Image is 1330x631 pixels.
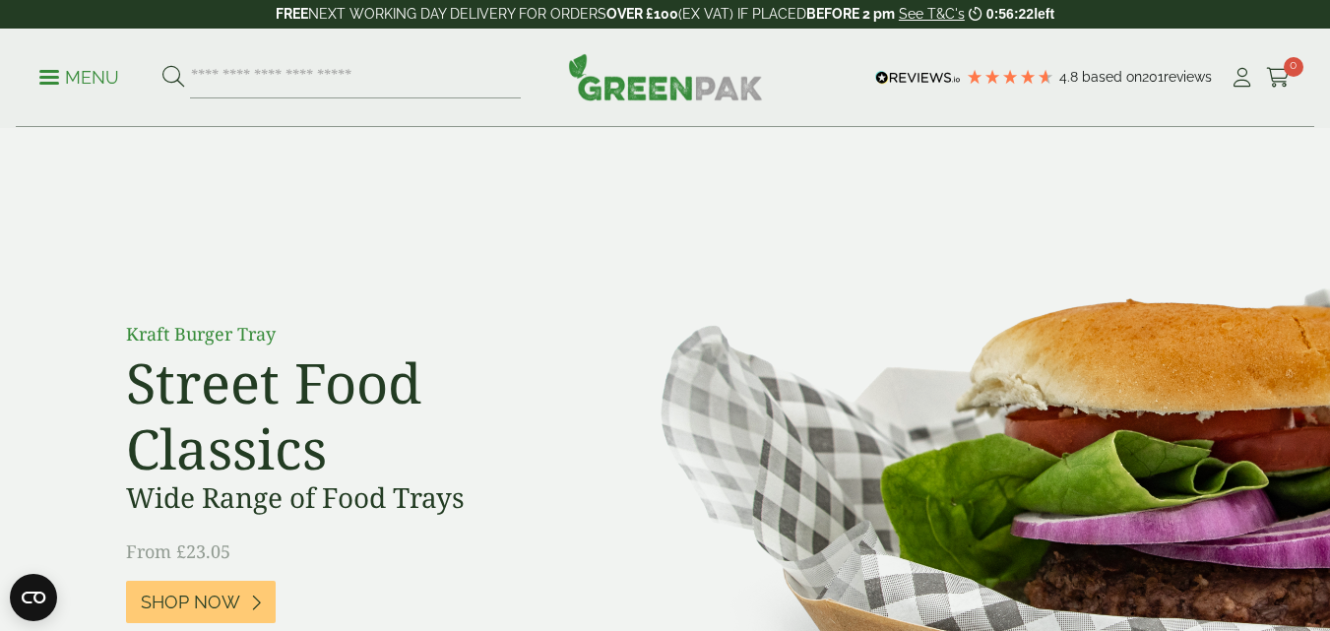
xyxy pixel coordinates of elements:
i: My Account [1230,68,1254,88]
a: Menu [39,66,119,86]
span: reviews [1164,69,1212,85]
span: Based on [1082,69,1142,85]
strong: OVER £100 [606,6,678,22]
span: From £23.05 [126,539,230,563]
a: See T&C's [899,6,965,22]
h3: Wide Range of Food Trays [126,481,569,515]
h2: Street Food Classics [126,349,569,481]
strong: FREE [276,6,308,22]
strong: BEFORE 2 pm [806,6,895,22]
a: 0 [1266,63,1291,93]
div: 4.79 Stars [966,68,1054,86]
span: 201 [1142,69,1164,85]
span: left [1034,6,1054,22]
img: REVIEWS.io [875,71,961,85]
img: GreenPak Supplies [568,53,763,100]
a: Shop Now [126,581,276,623]
span: 0:56:22 [986,6,1034,22]
p: Kraft Burger Tray [126,321,569,347]
button: Open CMP widget [10,574,57,621]
p: Menu [39,66,119,90]
i: Cart [1266,68,1291,88]
span: 0 [1284,57,1303,77]
span: Shop Now [141,592,240,613]
span: 4.8 [1059,69,1082,85]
